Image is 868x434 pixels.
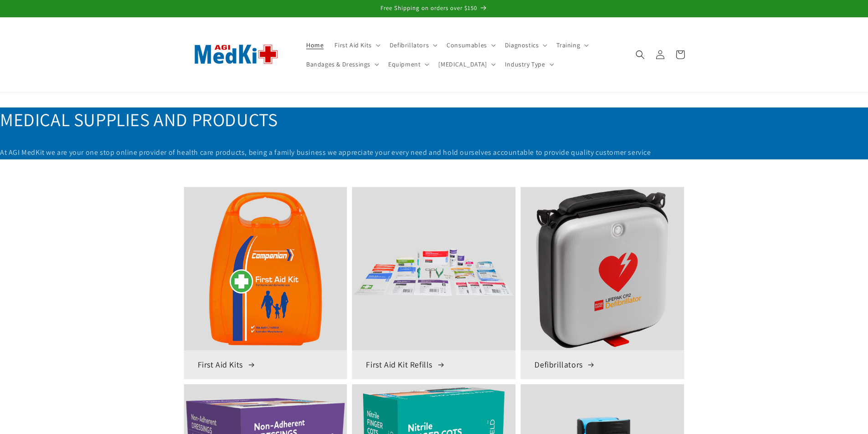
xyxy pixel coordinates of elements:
[334,41,371,49] span: First Aid Kits
[390,41,429,49] span: Defibrillators
[384,36,441,55] summary: Defibrillators
[499,55,558,74] summary: Industry Type
[184,187,347,350] img: First Aid Kits
[534,359,670,370] h3: Defibrillators
[521,187,684,350] img: Defibrillators
[352,187,515,350] img: First Aid Kit Refills
[388,60,421,68] span: Equipment
[520,187,684,379] a: Defibrillators Defibrillators
[630,45,650,65] summary: Search
[301,36,329,55] a: Home
[438,60,487,68] span: [MEDICAL_DATA]
[441,36,499,55] summary: Consumables
[306,60,370,68] span: Bandages & Dressings
[556,41,580,49] span: Training
[301,55,383,74] summary: Bandages & Dressings
[447,41,487,49] span: Consumables
[366,359,502,370] h3: First Aid Kit Refills
[198,359,334,370] h3: First Aid Kits
[184,30,288,79] img: AGI MedKit
[352,187,516,379] a: First Aid Kit Refills First Aid Kit Refills
[499,36,551,55] summary: Diagnostics
[9,5,859,12] p: Free Shipping on orders over $150
[551,36,592,55] summary: Training
[505,41,539,49] span: Diagnostics
[306,41,324,49] span: Home
[184,187,348,379] a: First Aid Kits First Aid Kits
[505,60,545,68] span: Industry Type
[433,55,499,74] summary: [MEDICAL_DATA]
[329,36,384,55] summary: First Aid Kits
[383,55,433,74] summary: Equipment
